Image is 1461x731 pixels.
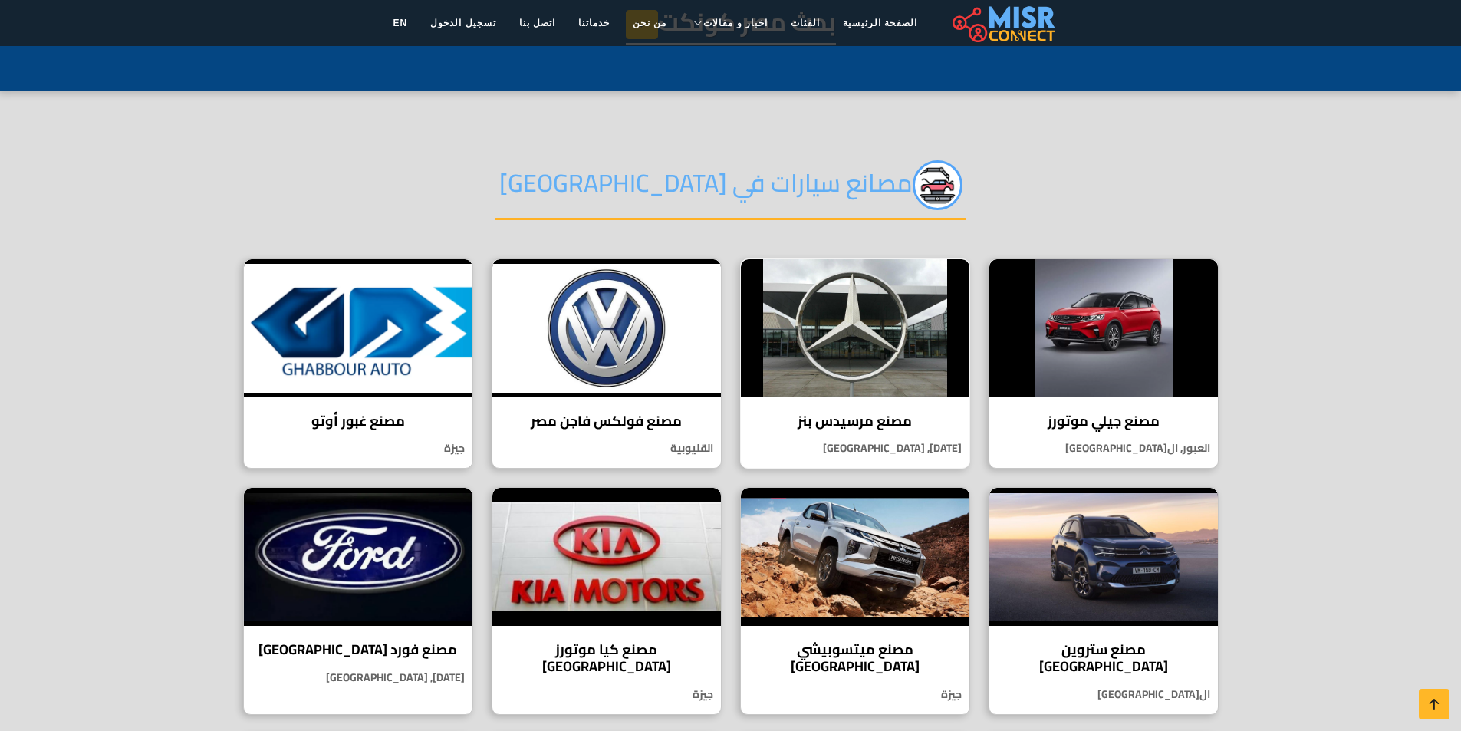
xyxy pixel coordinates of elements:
[504,413,709,430] h4: مصنع فولكس فاجن مصر
[953,4,1055,42] img: main.misr_connect
[741,488,969,626] img: مصنع ميتسوبيشي مصر
[234,258,482,469] a: مصنع غبور أوتو مصنع غبور أوتو جيزة
[989,488,1218,626] img: مصنع ستروين مصر
[495,160,966,220] h2: مصانع سيارات في [GEOGRAPHIC_DATA]
[234,487,482,714] a: مصنع فورد مصر مصنع فورد [GEOGRAPHIC_DATA] [DATE], [GEOGRAPHIC_DATA]
[741,687,969,703] p: جيزة
[244,259,472,397] img: مصنع غبور أوتو
[255,641,461,658] h4: مصنع فورد [GEOGRAPHIC_DATA]
[752,413,958,430] h4: مصنع مرسيدس بنز
[621,8,678,38] a: من نحن
[567,8,621,38] a: خدماتنا
[1001,641,1206,674] h4: مصنع ستروين [GEOGRAPHIC_DATA]
[989,687,1218,703] p: ال[GEOGRAPHIC_DATA]
[504,641,709,674] h4: مصنع كيا موتورز [GEOGRAPHIC_DATA]
[244,670,472,686] p: [DATE], [GEOGRAPHIC_DATA]
[752,641,958,674] h4: مصنع ميتسوبيشي [GEOGRAPHIC_DATA]
[492,687,721,703] p: جيزة
[979,258,1228,469] a: مصنع جيلي موتورز مصنع جيلي موتورز العبور, ال[GEOGRAPHIC_DATA]
[731,258,979,469] a: مصنع مرسيدس بنز مصنع مرسيدس بنز [DATE], [GEOGRAPHIC_DATA]
[703,16,768,30] span: اخبار و مقالات
[244,488,472,626] img: مصنع فورد مصر
[419,8,507,38] a: تسجيل الدخول
[741,440,969,456] p: [DATE], [GEOGRAPHIC_DATA]
[482,258,731,469] a: مصنع فولكس فاجن مصر مصنع فولكس فاجن مصر القليوبية
[508,8,567,38] a: اتصل بنا
[492,440,721,456] p: القليوبية
[989,440,1218,456] p: العبور, ال[GEOGRAPHIC_DATA]
[831,8,929,38] a: الصفحة الرئيسية
[492,259,721,397] img: مصنع فولكس فاجن مصر
[731,487,979,714] a: مصنع ميتسوبيشي مصر مصنع ميتسوبيشي [GEOGRAPHIC_DATA] جيزة
[1001,413,1206,430] h4: مصنع جيلي موتورز
[979,487,1228,714] a: مصنع ستروين مصر مصنع ستروين [GEOGRAPHIC_DATA] ال[GEOGRAPHIC_DATA]
[741,259,969,397] img: مصنع مرسيدس بنز
[989,259,1218,397] img: مصنع جيلي موتورز
[779,8,831,38] a: الفئات
[913,160,962,210] img: KcsV4U5bcT0NjSiBF6BW.png
[482,487,731,714] a: مصنع كيا موتورز مصر مصنع كيا موتورز [GEOGRAPHIC_DATA] جيزة
[255,413,461,430] h4: مصنع غبور أوتو
[492,488,721,626] img: مصنع كيا موتورز مصر
[244,440,472,456] p: جيزة
[678,8,779,38] a: اخبار و مقالات
[382,8,420,38] a: EN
